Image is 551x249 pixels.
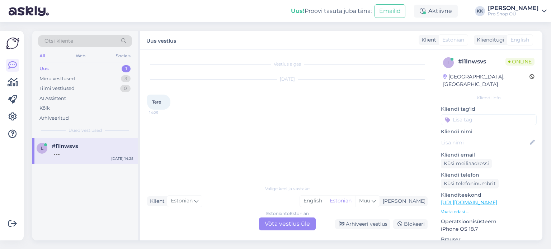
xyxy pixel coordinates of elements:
div: 0 [120,85,131,92]
div: Tiimi vestlused [39,85,75,92]
p: Kliendi nimi [441,128,537,135]
span: l [447,60,450,65]
p: Kliendi telefon [441,171,537,179]
div: Kliendi info [441,95,537,101]
div: Uus [39,65,49,72]
div: Klient [147,197,165,205]
div: Arhiveeri vestlus [335,219,390,229]
div: Võta vestlus üle [259,217,316,230]
div: Kõik [39,105,50,112]
div: [PERSON_NAME] [488,5,539,11]
div: Pro Shop OÜ [488,11,539,17]
div: 3 [121,75,131,82]
div: Klient [419,36,436,44]
div: Estonian [326,196,355,206]
div: Arhiveeritud [39,115,69,122]
label: Uus vestlus [146,35,176,45]
button: Emailid [375,4,405,18]
div: Aktiivne [414,5,458,18]
div: [PERSON_NAME] [380,197,425,205]
div: [GEOGRAPHIC_DATA], [GEOGRAPHIC_DATA] [443,73,529,88]
span: Estonian [171,197,193,205]
div: All [38,51,46,61]
input: Lisa nimi [441,139,528,147]
div: Küsi meiliaadressi [441,159,492,168]
p: Kliendi tag'id [441,105,537,113]
p: iPhone OS 18.7 [441,225,537,233]
div: Web [74,51,87,61]
p: Vaata edasi ... [441,209,537,215]
p: Operatsioonisüsteem [441,218,537,225]
a: [URL][DOMAIN_NAME] [441,199,497,206]
span: l [41,145,43,151]
span: Otsi kliente [44,37,73,45]
span: Tere [152,99,161,105]
div: AI Assistent [39,95,66,102]
span: Muu [359,197,370,204]
span: Uued vestlused [69,127,102,134]
div: Küsi telefoninumbrit [441,179,499,188]
div: Blokeeri [393,219,428,229]
div: Klienditugi [474,36,504,44]
b: Uus! [291,8,305,14]
span: English [510,36,529,44]
div: Proovi tasuta juba täna: [291,7,372,15]
div: English [300,196,326,206]
a: [PERSON_NAME]Pro Shop OÜ [488,5,547,17]
p: Klienditeekond [441,191,537,199]
div: Vestlus algas [147,61,428,67]
span: 14:25 [149,110,176,115]
span: #l1lnwsvs [52,143,78,149]
input: Lisa tag [441,114,537,125]
div: 1 [122,65,131,72]
p: Kliendi email [441,151,537,159]
div: Minu vestlused [39,75,75,82]
div: Valige keel ja vastake [147,186,428,192]
img: Askly Logo [6,37,19,50]
span: Estonian [442,36,464,44]
div: Socials [114,51,132,61]
div: KK [475,6,485,16]
span: Online [505,58,534,66]
div: # l1lnwsvs [458,57,505,66]
div: [DATE] 14:25 [111,156,133,161]
div: [DATE] [147,76,428,82]
div: Estonian to Estonian [266,210,309,217]
p: Brauser [441,236,537,243]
